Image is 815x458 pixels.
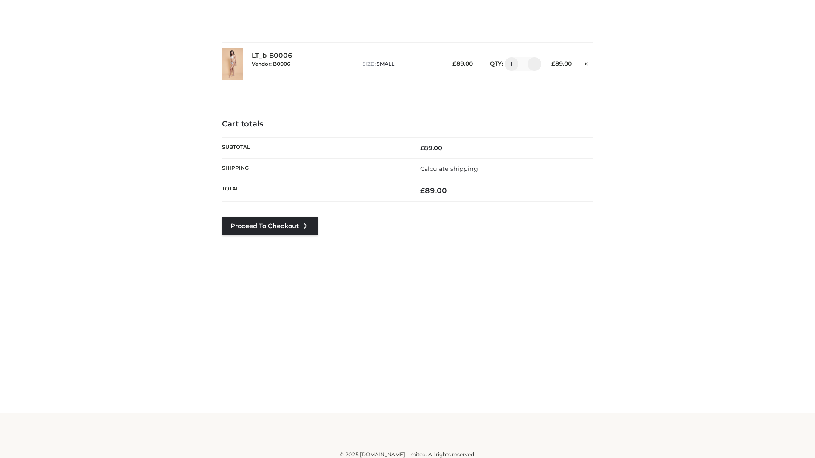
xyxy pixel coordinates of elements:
h4: Cart totals [222,120,593,129]
th: Shipping [222,158,407,179]
p: size : [363,60,439,68]
div: QTY: [481,57,538,71]
th: Total [222,179,407,202]
a: Proceed to Checkout [222,217,318,235]
bdi: 89.00 [551,60,572,67]
span: £ [452,60,456,67]
span: £ [420,144,424,152]
small: Vendor: B0006 [252,61,290,67]
a: Remove this item [580,57,593,68]
bdi: 89.00 [452,60,473,67]
span: £ [420,186,425,195]
th: Subtotal [222,137,407,158]
span: £ [551,60,555,67]
span: SMALL [377,61,394,67]
bdi: 89.00 [420,144,442,152]
div: LT_b-B0006 [252,52,354,75]
a: Calculate shipping [420,165,478,173]
bdi: 89.00 [420,186,447,195]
